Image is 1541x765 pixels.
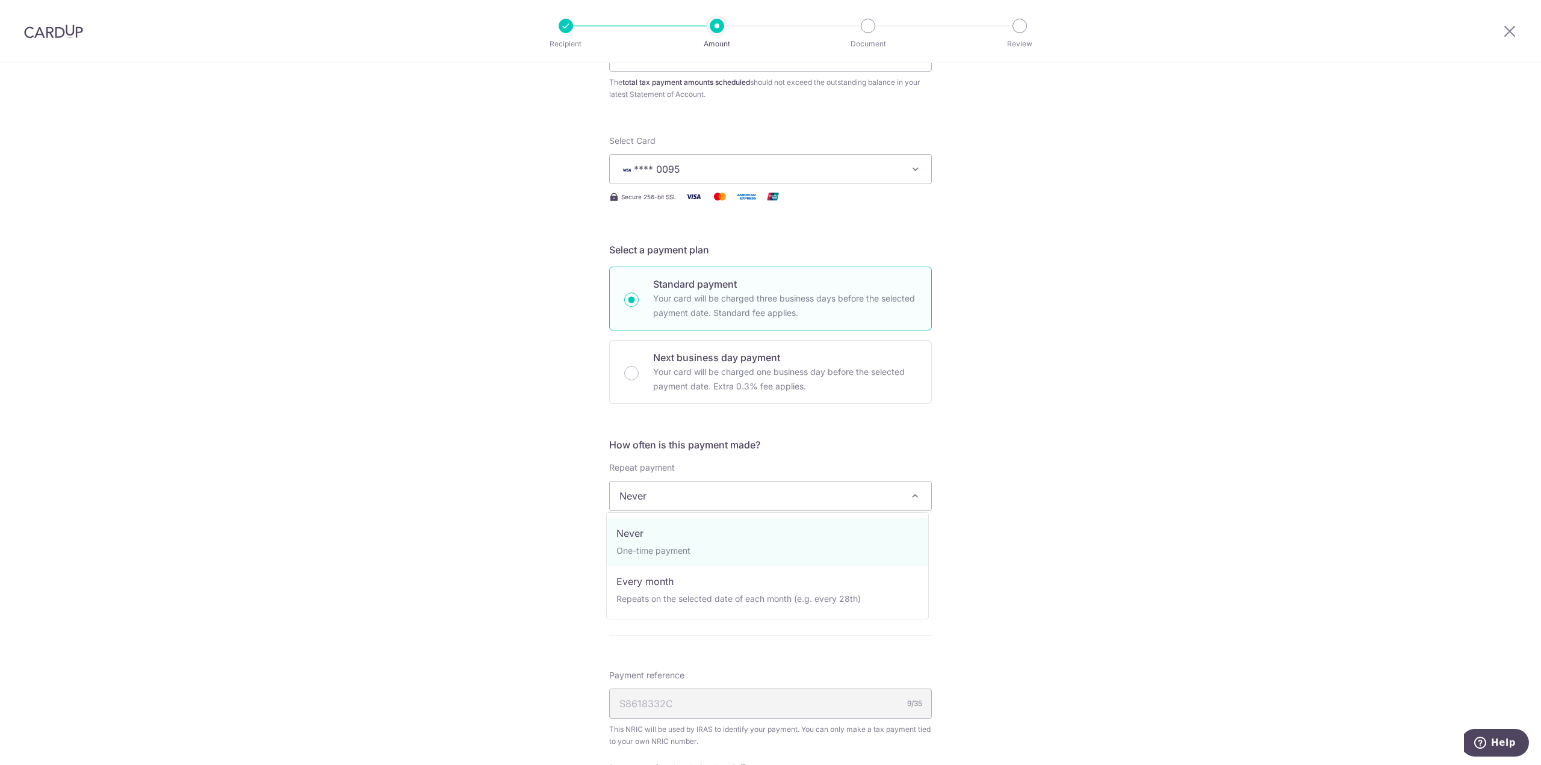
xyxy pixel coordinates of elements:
span: Never [609,481,932,511]
p: Review [975,38,1064,50]
div: This NRIC will be used by IRAS to identify your payment. You can only make a tax payment tied to ... [609,723,932,748]
small: One-time payment [616,545,690,556]
p: Next business day payment [653,350,917,365]
p: Every month [616,574,919,589]
p: Your card will be charged three business days before the selected payment date. Standard fee appl... [653,291,917,320]
p: Standard payment [653,277,917,291]
img: Visa [681,189,705,204]
p: Your card will be charged one business day before the selected payment date. Extra 0.3% fee applies. [653,365,917,394]
p: Document [823,38,913,50]
img: VISA [619,166,634,174]
h5: How often is this payment made? [609,438,932,452]
small: Repeats on the selected date of each month (e.g. every 28th) [616,593,861,604]
b: total tax payment amounts scheduled [622,78,750,87]
span: Payment reference [609,669,684,681]
p: Never [616,526,919,540]
span: translation missing: en.payables.payment_networks.credit_card.summary.labels.select_card [609,135,656,146]
p: Recipient [521,38,610,50]
div: The should not exceed the outstanding balance in your latest Statement of Account. [609,76,932,101]
img: CardUp [24,24,83,39]
span: Secure 256-bit SSL [621,192,677,202]
img: Mastercard [708,189,732,204]
iframe: Opens a widget where you can find more information [1464,729,1529,759]
div: 9/35 [907,698,922,710]
h5: Select a payment plan [609,243,932,257]
span: Never [610,482,931,510]
p: Amount [672,38,761,50]
img: American Express [734,189,758,204]
img: Union Pay [761,189,785,204]
label: Repeat payment [609,462,675,474]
